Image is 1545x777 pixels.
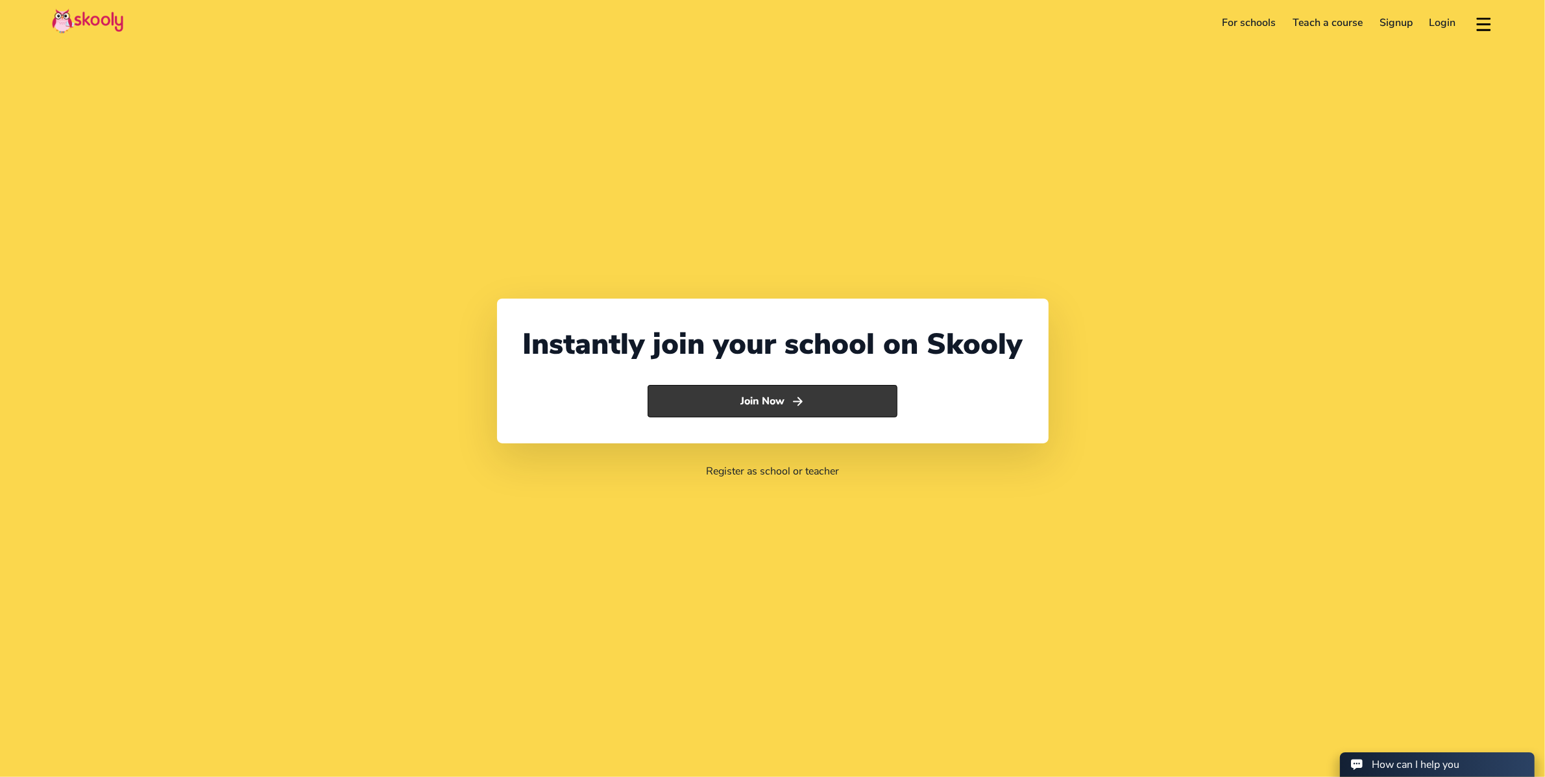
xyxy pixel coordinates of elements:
a: Signup [1371,12,1421,33]
button: menu outline [1474,12,1493,34]
a: For schools [1214,12,1285,33]
a: Login [1421,12,1465,33]
a: Register as school or teacher [706,464,839,478]
ion-icon: arrow forward outline [791,395,805,408]
a: Teach a course [1284,12,1371,33]
img: Skooly [52,8,123,34]
button: Join Nowarrow forward outline [648,385,897,417]
div: Instantly join your school on Skooly [523,325,1023,364]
